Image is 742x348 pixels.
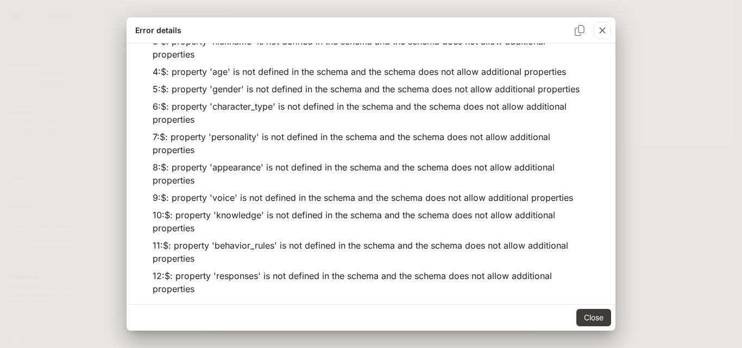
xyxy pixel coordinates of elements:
li: 11 : $: property 'behavior_rules' is not defined in the schema and the schema does not allow addi... [144,237,598,267]
li: 3 : $: property 'nickname' is not defined in the schema and the schema does not allow additional ... [144,33,598,63]
li: 10 : $: property 'knowledge' is not defined in the schema and the schema does not allow additiona... [144,206,598,237]
li: 5 : $: property 'gender' is not defined in the schema and the schema does not allow additional pr... [144,80,598,98]
button: Close [576,309,611,326]
li: 4 : $: property 'age' is not defined in the schema and the schema does not allow additional prope... [144,63,598,80]
li: 12 : $: property 'responses' is not defined in the schema and the schema does not allow additiona... [144,267,598,298]
button: Copy error [570,21,589,40]
li: 8 : $: property 'appearance' is not defined in the schema and the schema does not allow additiona... [144,159,598,189]
li: 7 : $: property 'personality' is not defined in the schema and the schema does not allow addition... [144,128,598,159]
li: 9 : $: property 'voice' is not defined in the schema and the schema does not allow additional pro... [144,189,598,206]
li: 6 : $: property 'character_type' is not defined in the schema and the schema does not allow addit... [144,98,598,128]
h6: Error details [135,25,181,36]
